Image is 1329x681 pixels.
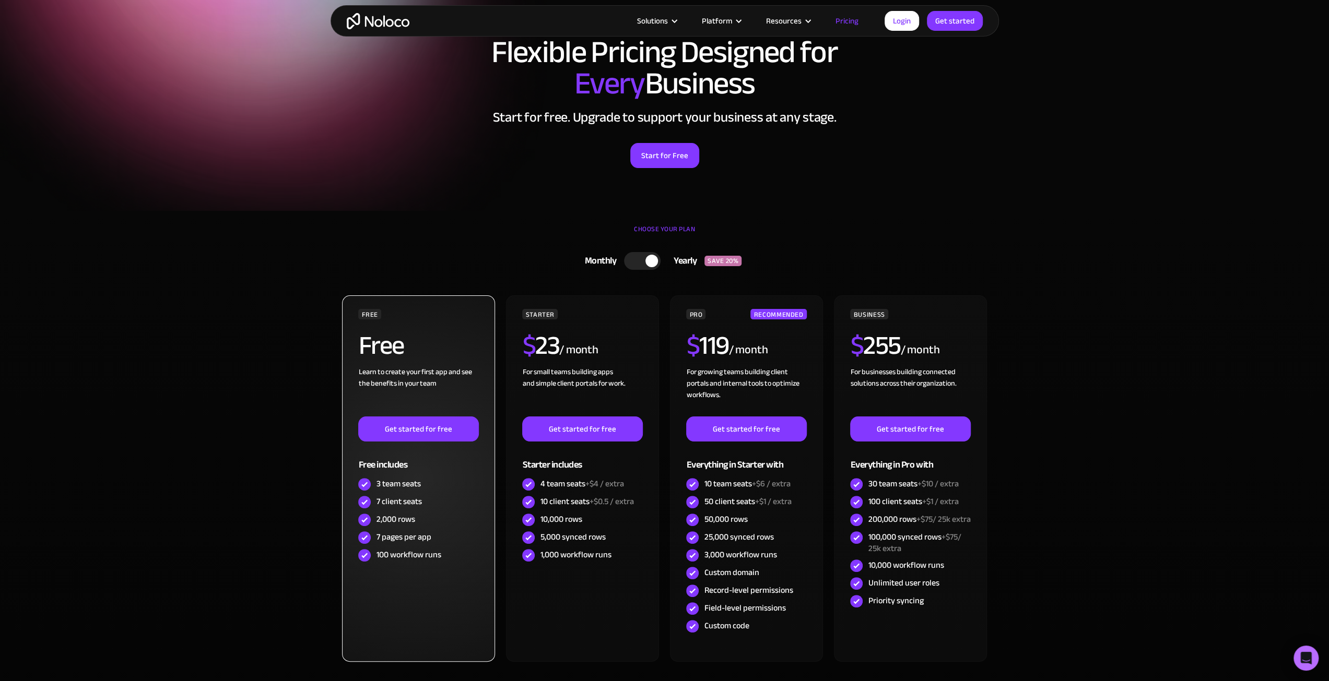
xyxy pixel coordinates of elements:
div: 200,000 rows [868,513,970,525]
div: Learn to create your first app and see the benefits in your team ‍ [358,366,478,416]
span: $ [522,321,535,370]
span: Every [574,54,645,113]
h2: 255 [850,332,900,359]
a: Get started for free [686,416,806,441]
a: Get started for free [358,416,478,441]
div: For small teams building apps and simple client portals for work. ‍ [522,366,642,416]
div: / month [559,342,598,359]
div: 100 workflow runs [376,549,441,560]
span: +$75/ 25k extra [916,511,970,527]
div: Resources [766,14,802,28]
span: $ [686,321,699,370]
div: 10 team seats [704,478,790,489]
div: Open Intercom Messenger [1293,646,1319,671]
div: Free includes [358,441,478,475]
a: Get started for free [850,416,970,441]
div: 10 client seats [540,496,633,507]
span: $ [850,321,863,370]
div: Unlimited user roles [868,577,939,589]
a: Login [885,11,919,31]
div: PRO [686,309,705,319]
div: 50 client seats [704,496,791,507]
div: / month [900,342,939,359]
span: +$1 / extra [922,494,958,509]
div: Custom domain [704,567,759,578]
div: CHOOSE YOUR PLAN [341,221,989,247]
div: 7 client seats [376,496,421,507]
div: 100,000 synced rows [868,531,970,554]
div: Resources [753,14,822,28]
div: 10,000 rows [540,513,582,525]
div: Solutions [637,14,668,28]
div: Platform [689,14,753,28]
a: Get started [927,11,983,31]
div: / month [728,342,768,359]
div: Everything in Starter with [686,441,806,475]
div: 4 team seats [540,478,624,489]
h1: Flexible Pricing Designed for Business [341,37,989,99]
div: SAVE 20% [704,256,742,266]
div: Monthly [572,253,625,269]
span: +$1 / extra [755,494,791,509]
div: 30 team seats [868,478,958,489]
a: home [347,13,409,29]
span: +$4 / extra [585,476,624,492]
div: 50,000 rows [704,513,747,525]
div: For growing teams building client portals and internal tools to optimize workflows. [686,366,806,416]
div: BUSINESS [850,309,888,319]
h2: 119 [686,332,728,359]
div: RECOMMENDED [750,309,806,319]
div: FREE [358,309,381,319]
div: Platform [702,14,732,28]
div: Everything in Pro with [850,441,970,475]
div: 2,000 rows [376,513,415,525]
a: Pricing [822,14,872,28]
div: Field-level permissions [704,602,785,614]
a: Start for Free [630,143,699,168]
h2: Start for free. Upgrade to support your business at any stage. [341,110,989,125]
div: Custom code [704,620,749,631]
div: 3 team seats [376,478,420,489]
div: Starter includes [522,441,642,475]
div: 5,000 synced rows [540,531,605,543]
span: +$10 / extra [917,476,958,492]
div: Priority syncing [868,595,923,606]
div: 1,000 workflow runs [540,549,611,560]
div: 3,000 workflow runs [704,549,777,560]
h2: 23 [522,332,559,359]
div: 25,000 synced rows [704,531,773,543]
div: 100 client seats [868,496,958,507]
div: Solutions [624,14,689,28]
div: For businesses building connected solutions across their organization. ‍ [850,366,970,416]
div: Yearly [661,253,704,269]
div: STARTER [522,309,557,319]
div: 7 pages per app [376,531,431,543]
span: +$6 / extra [751,476,790,492]
div: 10,000 workflow runs [868,559,944,571]
h2: Free [358,332,404,359]
span: +$75/ 25k extra [868,529,961,556]
a: Get started for free [522,416,642,441]
div: Record-level permissions [704,584,793,596]
span: +$0.5 / extra [589,494,633,509]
